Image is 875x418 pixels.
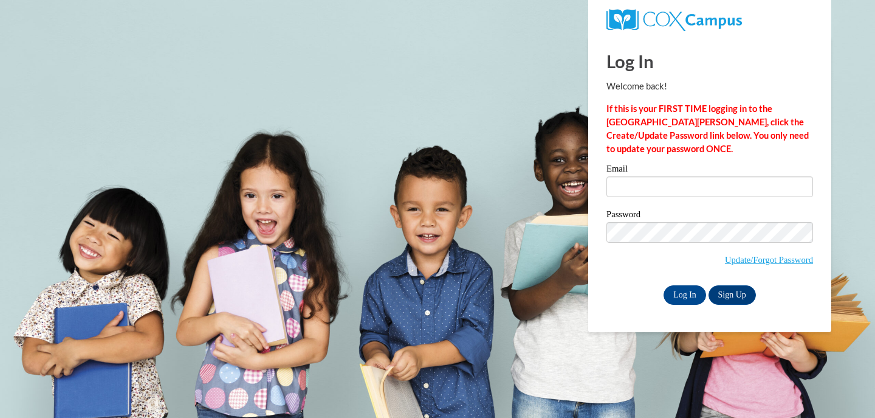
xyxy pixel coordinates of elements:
a: COX Campus [606,14,742,24]
a: Sign Up [709,285,756,305]
label: Password [606,210,813,222]
img: COX Campus [606,9,742,31]
input: Log In [664,285,706,305]
a: Update/Forgot Password [725,255,813,265]
label: Email [606,164,813,176]
strong: If this is your FIRST TIME logging in to the [GEOGRAPHIC_DATA][PERSON_NAME], click the Create/Upd... [606,103,809,154]
p: Welcome back! [606,80,813,93]
h1: Log In [606,49,813,74]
